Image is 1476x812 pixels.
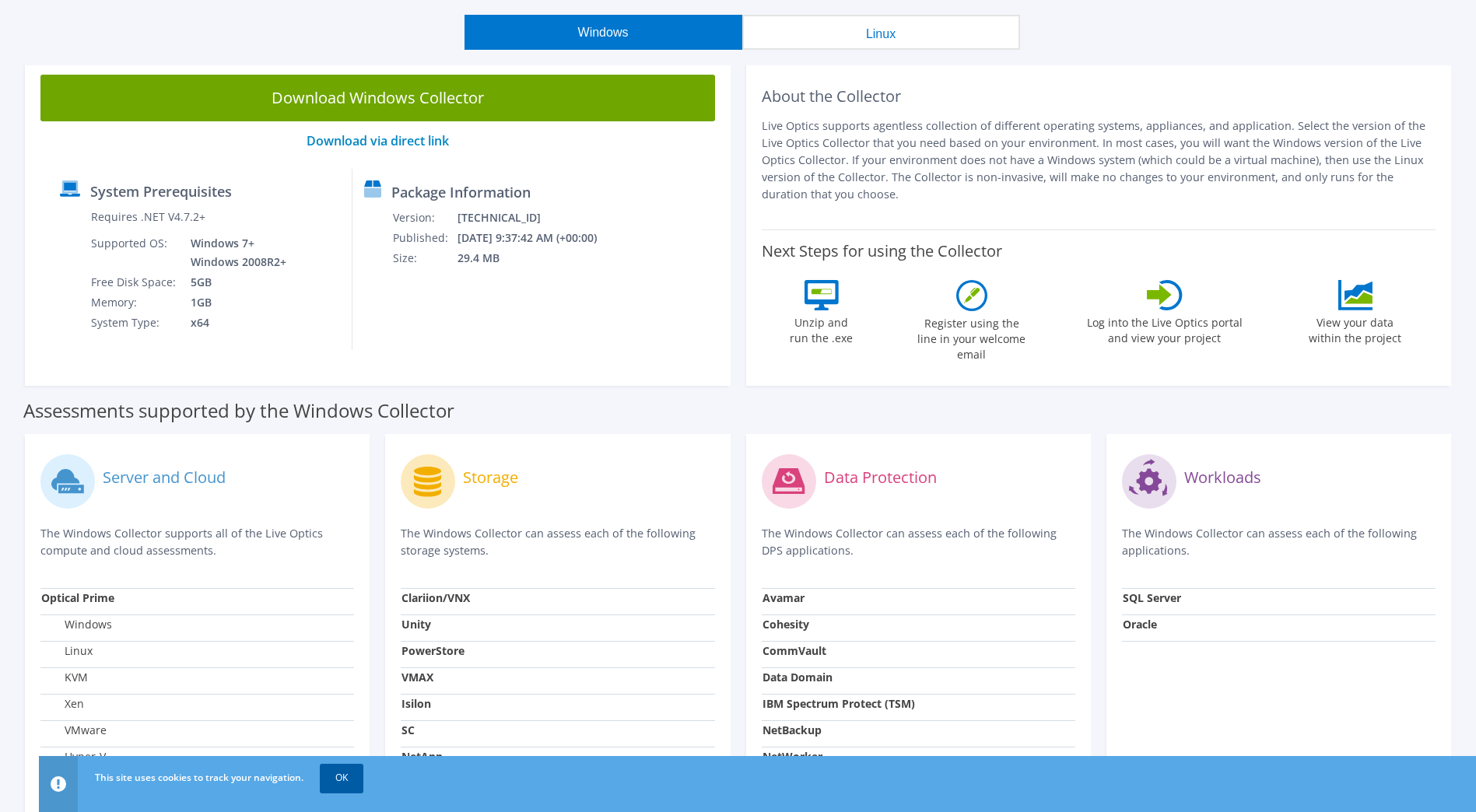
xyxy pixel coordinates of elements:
[392,248,457,268] td: Size:
[1122,525,1436,559] p: The Windows Collector can assess each of the following applications.
[40,75,715,121] a: Download Windows Collector
[762,117,1436,203] p: Live Optics supports agentless collection of different operating systems, appliances, and applica...
[401,525,714,559] p: The Windows Collector can assess each of the following storage systems.
[401,670,433,684] strong: VMAX
[401,590,470,605] strong: Clariion/VNX
[913,311,1030,362] label: Register using the line in your welcome email
[401,696,431,711] strong: Isilon
[392,208,457,228] td: Version:
[41,617,112,632] label: Windows
[463,470,518,485] label: Storage
[90,272,179,292] td: Free Disk Space:
[401,617,431,632] strong: Unity
[103,470,226,485] label: Server and Cloud
[179,292,289,313] td: 1GB
[457,208,618,228] td: [TECHNICAL_ID]
[23,403,454,418] label: Assessments supported by the Windows Collector
[179,313,289,333] td: x64
[41,643,93,659] label: Linux
[1086,310,1243,346] label: Log into the Live Optics portal and view your project
[1123,617,1157,632] strong: Oracle
[91,209,205,225] label: Requires .NET V4.7.2+
[401,723,415,737] strong: SC
[763,696,915,711] strong: IBM Spectrum Protect (TSM)
[1299,310,1411,346] label: View your data within the project
[40,525,354,559] p: The Windows Collector supports all of the Live Optics compute and cloud assessments.
[457,248,618,268] td: 29.4 MB
[41,670,88,685] label: KVM
[391,184,531,200] label: Package Information
[90,292,179,313] td: Memory:
[41,723,107,738] label: VMware
[401,643,465,658] strong: PowerStore
[457,228,618,248] td: [DATE] 9:37:42 AM (+00:00)
[41,590,114,605] strong: Optical Prime
[1123,590,1181,605] strong: SQL Server
[392,228,457,248] td: Published:
[762,525,1075,559] p: The Windows Collector can assess each of the following DPS applications.
[401,749,443,764] strong: NetApp
[179,233,289,272] td: Windows 7+ Windows 2008R2+
[41,696,84,712] label: Xen
[763,643,826,658] strong: CommVault
[763,749,822,764] strong: NetWorker
[90,313,179,333] td: System Type:
[320,764,363,792] a: OK
[41,749,106,765] label: Hyper-V
[763,670,833,684] strong: Data Domain
[465,15,742,50] button: Windows
[95,771,303,784] span: This site uses cookies to track your navigation.
[742,15,1020,50] button: Linux
[90,233,179,272] td: Supported OS:
[762,242,1002,261] label: Next Steps for using the Collector
[763,723,822,737] strong: NetBackup
[786,310,857,346] label: Unzip and run the .exe
[824,470,937,485] label: Data Protection
[762,87,1436,106] h2: About the Collector
[763,590,805,605] strong: Avamar
[1184,470,1261,485] label: Workloads
[90,184,232,199] label: System Prerequisites
[763,617,809,632] strong: Cohesity
[179,272,289,292] td: 5GB
[307,132,449,149] a: Download via direct link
